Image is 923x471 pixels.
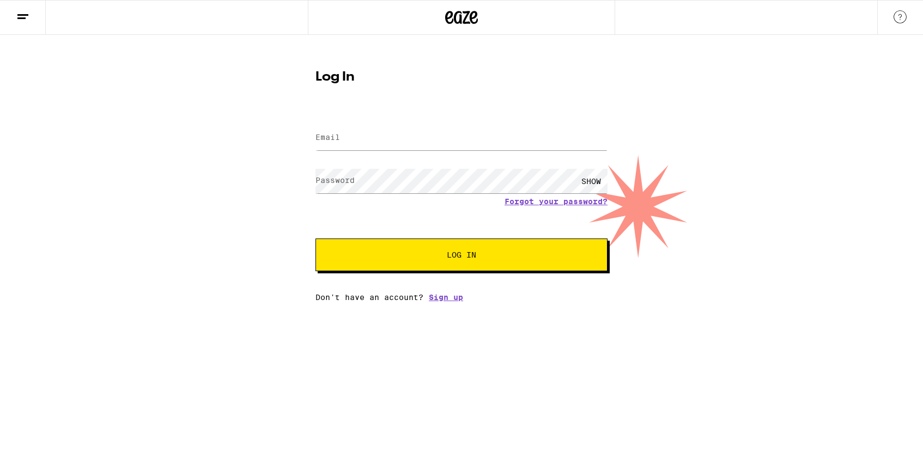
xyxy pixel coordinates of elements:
a: Sign up [429,293,463,302]
label: Email [315,133,340,142]
div: SHOW [575,169,608,193]
label: Password [315,176,355,185]
h1: Log In [315,71,608,84]
div: Don't have an account? [315,293,608,302]
button: Log In [315,238,608,271]
input: Email [315,126,608,150]
span: Log In [447,251,476,259]
a: Forgot your password? [505,197,608,206]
